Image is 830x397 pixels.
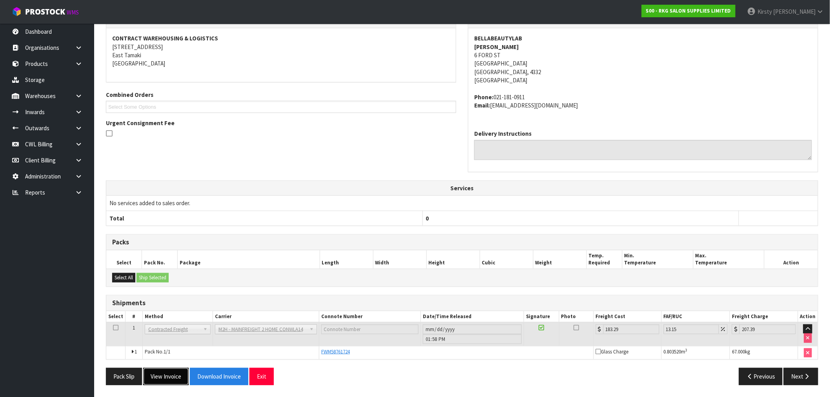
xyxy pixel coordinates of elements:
th: Connote Number [319,311,421,322]
th: Weight [533,250,586,269]
th: Carrier [213,311,319,322]
span: Glass Charge [596,348,629,355]
th: Cubic [480,250,533,269]
h3: To Address [474,16,812,24]
th: Freight Charge [730,311,798,322]
label: Combined Orders [106,91,153,99]
sup: 3 [686,348,688,353]
th: Max. Temperature [693,250,764,269]
img: cube-alt.png [12,7,22,16]
span: 1 [133,324,135,331]
h3: From Address [112,16,450,24]
th: Total [106,211,422,226]
label: Delivery Instructions [474,129,531,138]
strong: CONTRACT WAREHOUSING & LOGISTICS [112,35,218,42]
th: Height [426,250,480,269]
th: Package [177,250,320,269]
span: 1/1 [164,348,170,355]
th: Freight Cost [593,311,661,322]
button: Exit [249,368,274,385]
strong: BELLABEAUTYLAB [474,35,522,42]
th: Select [106,311,126,322]
th: Method [142,311,213,322]
strong: phone [474,93,493,101]
td: No services added to sales order. [106,196,818,211]
a: S00 - RKG SALON SUPPLIES LIMITED [642,5,735,17]
input: Freight Charge [739,324,795,334]
th: Action [764,250,818,269]
button: Ship Selected [137,273,169,282]
td: Pack No. [142,346,319,359]
span: 0.803520 [664,348,681,355]
small: WMS [67,9,79,16]
span: 1 [135,348,137,355]
th: Date/Time Released [421,311,524,322]
span: [PERSON_NAME] [773,8,815,15]
h3: Packs [112,239,812,246]
span: M2H - MAINFREIGHT 2 HOME CONWLA14 [218,325,306,334]
input: Connote Number [321,324,419,334]
strong: [PERSON_NAME] [474,43,519,51]
th: Action [798,311,818,322]
label: Urgent Consignment Fee [106,119,175,127]
th: Width [373,250,426,269]
th: Temp. Required [586,250,622,269]
address: 6 FORD ST [GEOGRAPHIC_DATA] [GEOGRAPHIC_DATA], 4332 [GEOGRAPHIC_DATA] [474,34,812,85]
th: Length [320,250,373,269]
th: Min. Temperature [622,250,693,269]
th: Select [106,250,142,269]
button: Next [784,368,818,385]
span: Contracted Freight [148,325,200,334]
th: Signature [524,311,559,322]
span: Kirsty [757,8,772,15]
th: Pack No. [142,250,178,269]
span: Ship [106,6,818,391]
strong: S00 - RKG SALON SUPPLIES LIMITED [646,7,731,14]
input: Freight Adjustment [664,324,719,334]
span: 67.000 [732,348,745,355]
button: View Invoice [143,368,189,385]
button: Select All [112,273,135,282]
th: FAF/RUC [662,311,730,322]
button: Previous [739,368,783,385]
span: ProStock [25,7,65,17]
input: Freight Cost [603,324,659,334]
button: Download Invoice [190,368,248,385]
address: [STREET_ADDRESS] East Tamaki [GEOGRAPHIC_DATA] [112,34,450,68]
td: kg [730,346,798,359]
th: Services [106,181,818,196]
address: 021-181-0911 [EMAIL_ADDRESS][DOMAIN_NAME] [474,93,812,110]
strong: email [474,102,490,109]
span: 0 [426,215,429,222]
th: # [126,311,143,322]
button: Pack Slip [106,368,142,385]
td: m [662,346,730,359]
h3: Shipments [112,299,812,307]
span: FWM58761724 [321,348,350,355]
th: Photo [559,311,593,322]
